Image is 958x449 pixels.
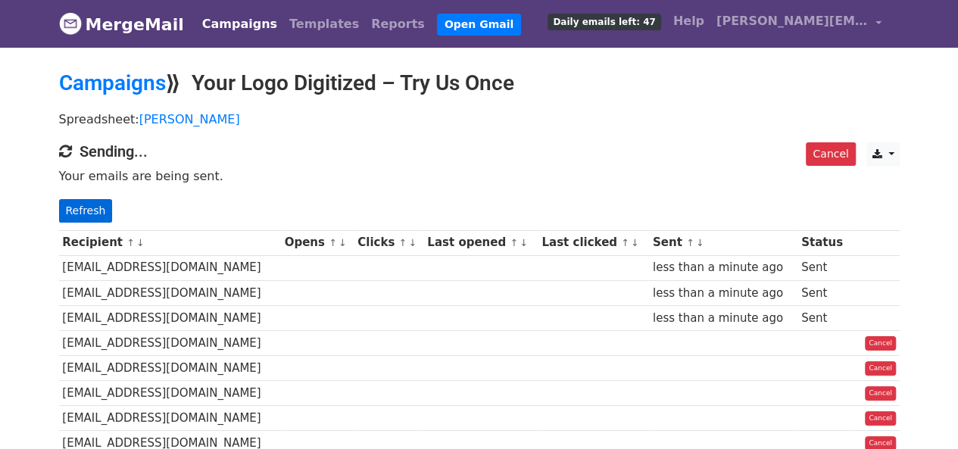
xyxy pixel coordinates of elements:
span: [PERSON_NAME][EMAIL_ADDRESS][DOMAIN_NAME] [716,12,868,30]
td: [EMAIL_ADDRESS][DOMAIN_NAME] [59,406,281,431]
p: Spreadsheet: [59,111,900,127]
h2: ⟫ Your Logo Digitized – Try Us Once [59,70,900,96]
th: Last opened [423,230,538,255]
a: [PERSON_NAME] [139,112,240,126]
img: MergeMail logo [59,12,82,35]
a: Campaigns [196,9,283,39]
a: ↓ [696,237,704,248]
a: Cancel [806,142,855,166]
a: ↑ [621,237,629,248]
a: Cancel [865,361,896,376]
td: [EMAIL_ADDRESS][DOMAIN_NAME] [59,280,281,305]
a: ↑ [398,237,407,248]
a: Open Gmail [437,14,521,36]
td: [EMAIL_ADDRESS][DOMAIN_NAME] [59,305,281,330]
td: [EMAIL_ADDRESS][DOMAIN_NAME] [59,330,281,355]
a: [PERSON_NAME][EMAIL_ADDRESS][DOMAIN_NAME] [710,6,888,42]
a: Cancel [865,411,896,426]
td: [EMAIL_ADDRESS][DOMAIN_NAME] [59,381,281,406]
a: ↓ [408,237,417,248]
td: Sent [797,305,850,330]
a: Campaigns [59,70,166,95]
a: Cancel [865,386,896,401]
th: Status [797,230,850,255]
td: [EMAIL_ADDRESS][DOMAIN_NAME] [59,255,281,280]
a: ↓ [631,237,639,248]
a: Refresh [59,199,113,223]
a: ↑ [126,237,135,248]
a: Cancel [865,336,896,351]
th: Clicks [354,230,423,255]
a: Daily emails left: 47 [541,6,666,36]
th: Opens [281,230,354,255]
td: Sent [797,255,850,280]
a: ↓ [339,237,347,248]
a: ↑ [510,237,518,248]
div: less than a minute ago [653,285,794,302]
p: Your emails are being sent. [59,168,900,184]
div: less than a minute ago [653,310,794,327]
div: less than a minute ago [653,259,794,276]
a: Help [667,6,710,36]
th: Last clicked [538,230,650,255]
td: [EMAIL_ADDRESS][DOMAIN_NAME] [59,356,281,381]
a: ↓ [520,237,528,248]
a: Reports [365,9,431,39]
a: ↑ [686,237,694,248]
a: MergeMail [59,8,184,40]
a: ↑ [329,237,337,248]
span: Daily emails left: 47 [548,14,660,30]
a: ↓ [136,237,145,248]
td: Sent [797,280,850,305]
th: Sent [649,230,797,255]
h4: Sending... [59,142,900,161]
th: Recipient [59,230,281,255]
a: Templates [283,9,365,39]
